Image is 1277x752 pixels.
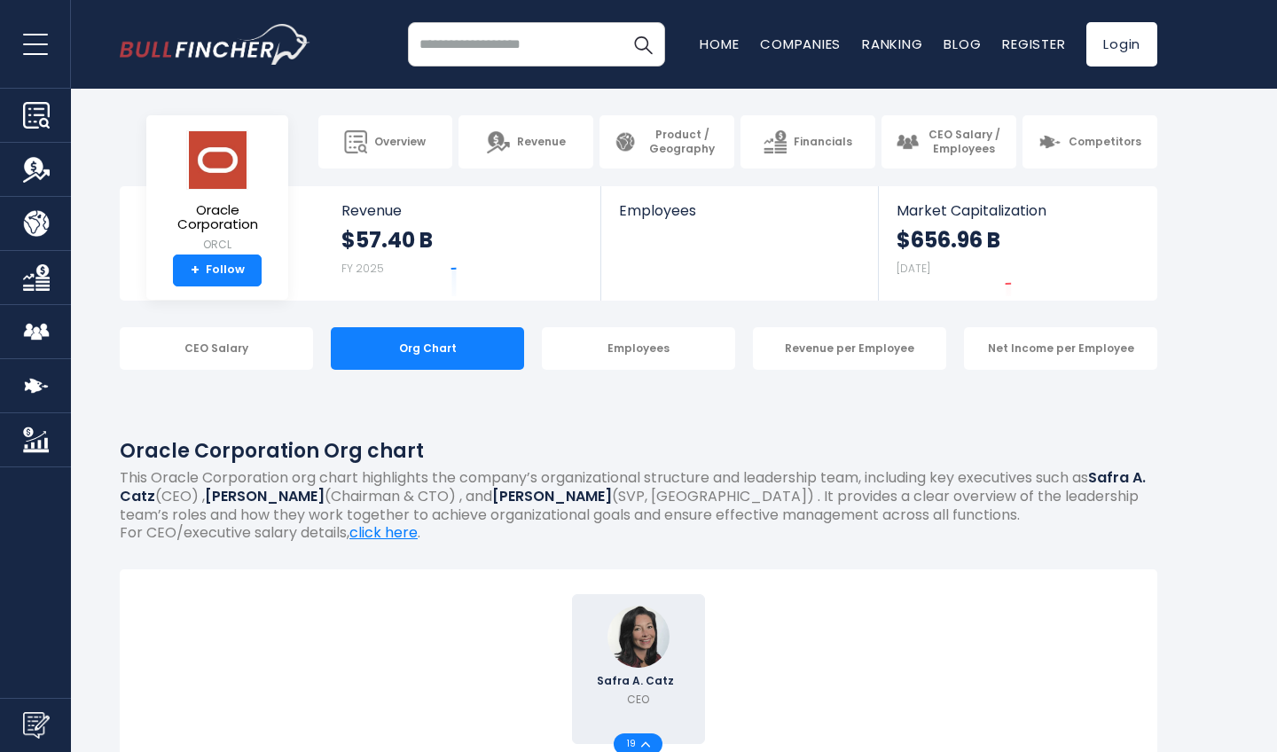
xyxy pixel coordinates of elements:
a: Companies [760,35,841,53]
a: Revenue [458,115,593,168]
span: CEO Salary / Employees [926,128,1002,155]
div: Employees [542,327,735,370]
b: [PERSON_NAME] [205,486,325,506]
a: Blog [944,35,981,53]
strong: $57.40 B [341,226,433,254]
div: Revenue per Employee [753,327,946,370]
span: Product / Geography [644,128,720,155]
span: Safra A. Catz [597,676,679,686]
b: Safra A. Catz [120,467,1146,506]
h1: Oracle Corporation Org chart [120,436,1157,466]
a: Home [700,35,739,53]
img: Safra A. Catz [607,606,670,668]
span: Competitors [1069,135,1141,149]
a: Go to homepage [120,24,310,65]
a: Safra A. Catz Safra A. Catz CEO 19 [572,594,705,744]
p: CEO [627,692,649,708]
div: Org Chart [331,327,524,370]
span: Revenue [517,135,566,149]
a: Register [1002,35,1065,53]
a: CEO Salary / Employees [881,115,1016,168]
a: click here [349,522,418,543]
small: [DATE] [897,261,930,276]
a: Login [1086,22,1157,67]
small: FY 2025 [341,261,384,276]
a: Oracle Corporation ORCL [160,129,275,255]
small: ORCL [161,237,274,253]
a: Financials [740,115,875,168]
img: bullfincher logo [120,24,310,65]
span: Employees [619,202,859,219]
span: Overview [374,135,426,149]
a: Revenue $57.40 B FY 2025 [324,186,601,301]
p: For CEO/executive salary details, . [120,524,1157,543]
span: Oracle Corporation [161,203,274,232]
span: Revenue [341,202,584,219]
b: [PERSON_NAME] [492,486,612,506]
div: Net Income per Employee [964,327,1157,370]
p: This Oracle Corporation org chart highlights the company’s organizational structure and leadershi... [120,469,1157,524]
a: Overview [318,115,453,168]
a: Market Capitalization $656.96 B [DATE] [879,186,1156,301]
div: CEO Salary [120,327,313,370]
strong: + [191,262,200,278]
a: +Follow [173,255,262,286]
a: Employees [601,186,877,249]
span: 19 [627,740,641,748]
a: Ranking [862,35,922,53]
a: Competitors [1022,115,1157,168]
button: Search [621,22,665,67]
span: Market Capitalization [897,202,1138,219]
a: Product / Geography [599,115,734,168]
span: Financials [794,135,852,149]
strong: $656.96 B [897,226,1000,254]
